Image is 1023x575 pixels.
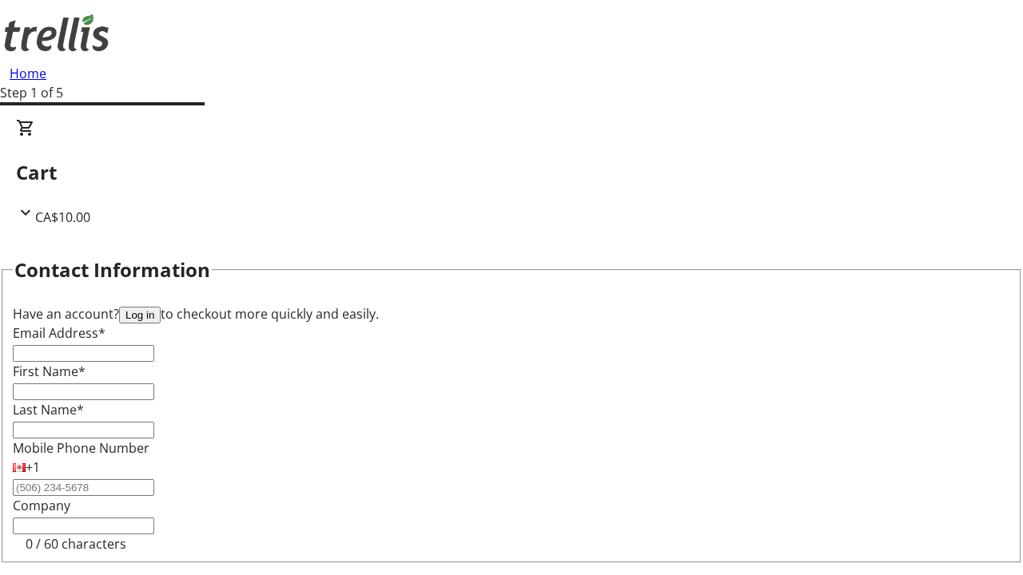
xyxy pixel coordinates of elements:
div: CartCA$10.00 [16,118,1007,227]
label: Last Name* [13,401,84,418]
h2: Cart [16,158,1007,187]
input: (506) 234-5678 [13,479,154,496]
label: Email Address* [13,324,105,342]
label: Mobile Phone Number [13,439,149,457]
label: First Name* [13,363,86,380]
button: Log in [119,307,161,323]
span: CA$10.00 [35,208,90,226]
tr-character-limit: 0 / 60 characters [26,535,126,553]
div: Have an account? to checkout more quickly and easily. [13,304,1010,323]
h2: Contact Information [14,256,210,284]
label: Company [13,497,70,514]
